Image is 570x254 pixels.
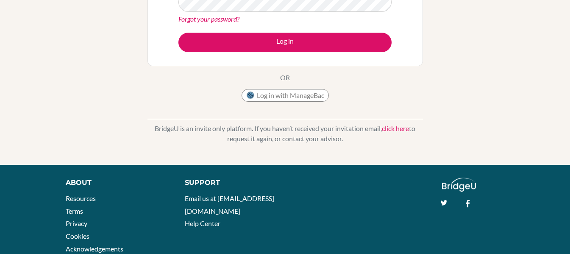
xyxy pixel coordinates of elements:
[66,232,89,240] a: Cookies
[280,73,290,83] p: OR
[242,89,329,102] button: Log in with ManageBac
[185,178,277,188] div: Support
[178,15,239,23] a: Forgot your password?
[66,194,96,202] a: Resources
[147,123,423,144] p: BridgeU is an invite only platform. If you haven’t received your invitation email, to request it ...
[178,33,392,52] button: Log in
[66,219,87,227] a: Privacy
[66,245,123,253] a: Acknowledgements
[185,194,274,215] a: Email us at [EMAIL_ADDRESS][DOMAIN_NAME]
[442,178,476,192] img: logo_white@2x-f4f0deed5e89b7ecb1c2cc34c3e3d731f90f0f143d5ea2071677605dd97b5244.png
[66,207,83,215] a: Terms
[185,219,220,227] a: Help Center
[66,178,166,188] div: About
[382,124,409,132] a: click here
